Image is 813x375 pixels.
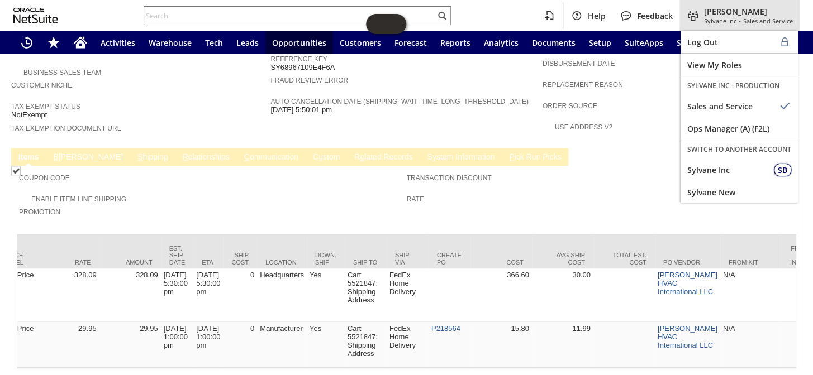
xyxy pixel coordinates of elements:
td: 30.00 [532,268,593,322]
svg: Home [74,36,87,49]
td: [DATE] 5:30:00 pm [193,268,223,322]
a: Home [67,31,94,54]
a: Custom [310,152,343,163]
span: e [360,152,364,161]
a: Warehouse [142,31,198,54]
a: View My Roles [681,54,798,76]
span: Oracle Guided Learning Widget. To move around, please hold and drag [386,14,406,34]
a: Disbursement Date [543,60,615,68]
img: Checked [11,166,21,175]
span: P [509,152,514,161]
div: Cost [479,258,524,265]
td: Cart 5521847: Shipping Address [345,322,387,367]
span: Sales and Service [687,101,778,112]
a: [PERSON_NAME] HVAC International LLC [658,270,717,295]
span: Customers [340,37,381,48]
span: Support [677,37,708,48]
span: SuiteApps [625,37,663,48]
input: Search [144,9,435,22]
td: [DATE] 1:00:00 pm [193,322,223,367]
a: Enable Item Line Shipping [31,195,126,203]
a: System Information [424,152,497,163]
span: S [137,152,142,161]
td: Headquarters [257,268,307,322]
td: 0 [223,268,257,322]
div: PO Vendor [663,258,712,265]
span: Forecast [394,37,427,48]
span: R [183,152,188,161]
td: 328.09 [38,268,99,322]
span: u [318,152,323,161]
a: Replacement reason [543,81,623,89]
label: SWITCH TO ANOTHER ACCOUNT [687,145,791,154]
span: C [244,152,250,161]
a: Leads [230,31,265,54]
a: Tech [198,31,230,54]
td: Yes [307,268,345,322]
span: [DATE] 5:50:01 pm [270,105,332,114]
span: Documents [532,37,576,48]
span: Reports [440,37,470,48]
svg: logo [13,8,58,23]
a: Sylvane Inc [681,158,798,181]
div: Create PO [437,252,462,265]
a: Coupon Code [19,174,70,182]
div: Avg Ship Cost [540,252,585,265]
span: - [739,17,741,25]
td: FedEx Home Delivery [387,268,429,322]
a: SuiteApps [618,31,670,54]
a: Order Source [543,102,597,110]
span: View My Roles [687,60,791,70]
div: From Kit [729,258,773,265]
a: Setup [582,31,618,54]
span: Tech [205,37,223,48]
a: Log Out [681,31,798,53]
span: Sylvane New [687,187,791,198]
a: Items [16,152,42,163]
td: 0 [223,322,257,367]
div: Location [265,258,298,265]
div: Rate [46,258,91,265]
td: 328.09 [99,268,161,322]
span: Setup [589,37,611,48]
svg: Search [435,9,449,22]
svg: Shortcuts [47,36,60,49]
span: SY68967109E4F6A [270,63,335,72]
a: Documents [525,31,582,54]
a: Recent Records [13,31,40,54]
div: Price Level [4,252,30,265]
a: Reference Key [270,55,327,63]
td: 366.60 [470,268,532,322]
a: Analytics [477,31,525,54]
td: FedEx Home Delivery [387,322,429,367]
label: SYLVANE INC - PRODUCTION [687,81,791,90]
span: Sylvane Inc [704,17,736,25]
div: Ship Cost [231,252,249,265]
span: Feedback [637,11,673,21]
div: Shortcuts [40,31,67,54]
a: B[PERSON_NAME] [51,152,126,163]
div: Ship Via [395,252,420,265]
span: Warehouse [149,37,192,48]
span: [PERSON_NAME] [704,6,793,17]
a: Opportunities [265,31,333,54]
td: [DATE] 5:30:00 pm [161,268,194,322]
span: Sales and Service [743,17,793,25]
a: Shipping [135,152,171,163]
td: 15.80 [470,322,532,367]
a: Pick Run Picks [506,152,564,163]
td: 11.99 [532,322,593,367]
iframe: Click here to launch Oracle Guided Learning Help Panel [366,14,406,34]
a: Auto Cancellation Date (shipping_wait_time_long_threshold_date) [270,98,528,105]
span: Log Out [687,37,778,47]
a: Customer Niche [11,81,72,89]
span: Opportunities [272,37,326,48]
div: Est. Ship Date [169,245,186,265]
td: Yes [307,322,345,367]
div: Amount [108,258,153,265]
div: Ship To [353,258,378,265]
span: Leads [236,37,259,48]
span: Ops Manager (A) (F2L) [687,123,791,134]
td: Cart 5521847: Shipping Address [345,268,387,322]
a: Customers [333,31,388,54]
